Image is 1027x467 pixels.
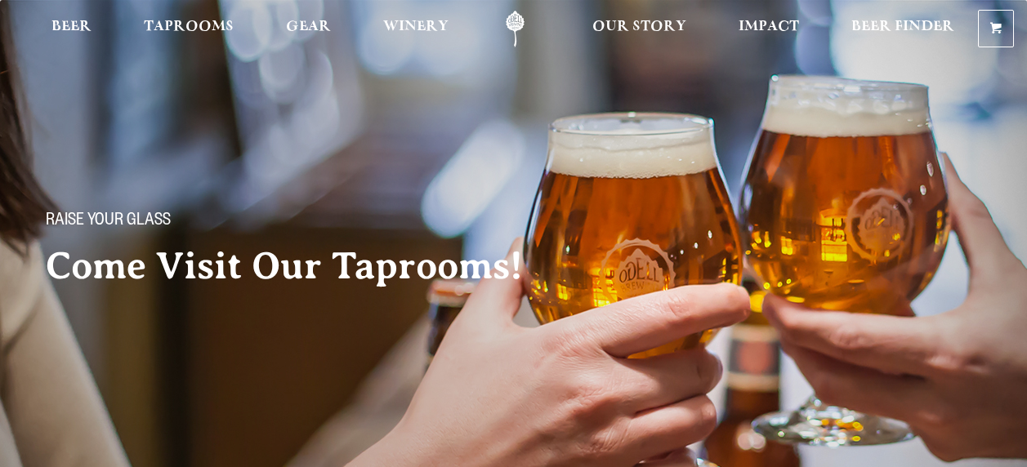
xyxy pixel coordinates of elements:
span: Our Story [592,20,686,33]
span: Winery [383,20,449,33]
span: Beer [51,20,92,33]
span: Raise your glass [46,211,171,233]
a: Beer [41,11,102,47]
a: Our Story [582,11,697,47]
span: Beer Finder [851,20,954,33]
a: Impact [728,11,810,47]
span: Impact [739,20,799,33]
span: Taprooms [144,20,234,33]
a: Winery [373,11,459,47]
a: Taprooms [133,11,244,47]
span: Gear [286,20,331,33]
a: Odell Home [484,11,546,47]
h2: Come Visit Our Taprooms! [46,246,556,287]
a: Gear [275,11,342,47]
a: Beer Finder [841,11,965,47]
